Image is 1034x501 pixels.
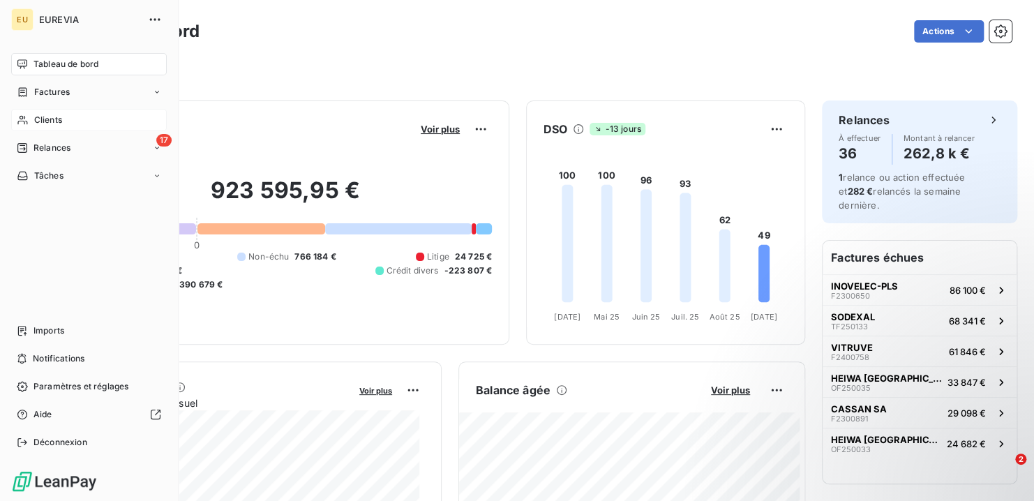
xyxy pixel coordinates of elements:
span: -223 807 € [444,264,493,277]
tspan: Mai 25 [594,312,620,322]
span: 282 € [847,186,873,197]
span: Factures [34,86,70,98]
span: F2400758 [831,353,869,361]
span: Clients [34,114,62,126]
span: 1 [839,172,843,183]
span: Déconnexion [33,436,87,449]
span: Chiffre d'affaires mensuel [79,396,350,410]
tspan: [DATE] [751,312,777,322]
button: Voir plus [355,384,396,396]
button: SODEXALTF25013368 341 € [823,305,1017,336]
button: Actions [914,20,984,43]
button: VITRUVEF240075861 846 € [823,336,1017,366]
h4: 262,8 k € [904,142,975,165]
span: F2300650 [831,292,870,300]
tspan: [DATE] [554,312,580,322]
span: Relances [33,142,70,154]
div: EU [11,8,33,31]
a: Aide [11,403,167,426]
span: 68 341 € [949,315,986,327]
span: Voir plus [359,386,392,396]
button: INOVELEC-PLSF230065086 100 € [823,274,1017,305]
iframe: Intercom notifications message [755,366,1034,463]
span: Voir plus [711,384,750,396]
span: EUREVIA [39,14,140,25]
span: Tableau de bord [33,58,98,70]
span: 86 100 € [950,285,986,296]
span: 17 [156,134,172,147]
tspan: Juil. 25 [671,312,699,322]
span: SODEXAL [831,311,875,322]
span: 0 [194,239,200,250]
span: Imports [33,324,64,337]
span: 24 725 € [455,250,492,263]
span: Paramètres et réglages [33,380,128,393]
tspan: Juin 25 [631,312,660,322]
tspan: Août 25 [709,312,740,322]
span: TF250133 [831,322,868,331]
span: 2 [1015,454,1026,465]
span: -13 jours [590,123,645,135]
h6: Balance âgée [476,382,550,398]
span: 61 846 € [949,346,986,357]
span: Aide [33,408,52,421]
h4: 36 [839,142,881,165]
h2: 923 595,95 € [79,177,492,218]
h6: DSO [544,121,567,137]
span: À effectuer [839,134,881,142]
span: relance ou action effectuée et relancés la semaine dernière. [839,172,965,211]
button: Voir plus [417,123,464,135]
h6: Factures échues [823,241,1017,274]
span: INOVELEC-PLS [831,281,898,292]
span: Tâches [34,170,63,182]
img: Logo LeanPay [11,470,98,493]
iframe: Intercom live chat [987,454,1020,487]
button: Voir plus [707,384,754,396]
span: Notifications [33,352,84,365]
h6: Relances [839,112,890,128]
span: Montant à relancer [904,134,975,142]
span: VITRUVE [831,342,873,353]
span: 766 184 € [294,250,336,263]
span: Crédit divers [387,264,439,277]
span: Non-échu [248,250,289,263]
span: -390 679 € [175,278,223,291]
span: Litige [427,250,449,263]
span: Voir plus [421,124,460,135]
